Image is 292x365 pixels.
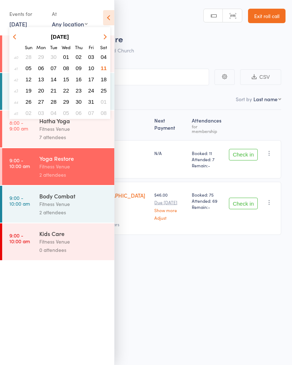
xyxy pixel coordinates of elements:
[208,162,210,168] span: -
[88,87,94,94] span: 24
[192,162,223,168] span: Remain:
[36,63,47,73] button: 06
[86,63,97,73] button: 10
[2,186,114,223] a: 9:00 -10:00 amBody CombatFitness Venue2 attendees
[154,208,186,212] a: Show more
[76,54,82,60] span: 02
[88,110,94,116] span: 07
[88,54,94,60] span: 03
[86,108,97,118] button: 07
[52,8,88,20] div: At
[9,20,27,28] a: [DATE]
[38,65,44,71] span: 06
[26,65,32,71] span: 05
[48,52,59,62] button: 30
[50,87,57,94] span: 21
[63,65,69,71] span: 08
[61,63,72,73] button: 08
[9,232,30,244] time: 9:00 - 10:00 am
[38,54,44,60] span: 29
[101,110,107,116] span: 08
[9,195,30,206] time: 9:00 - 10:00 am
[101,54,107,60] span: 04
[39,192,108,200] div: Body Combat
[240,69,281,85] button: CSV
[36,108,47,118] button: 03
[63,76,69,82] span: 15
[73,86,84,95] button: 23
[73,108,84,118] button: 06
[61,108,72,118] button: 05
[52,20,88,28] div: Any location
[48,86,59,95] button: 21
[229,198,258,209] button: Check in
[86,74,97,84] button: 17
[50,76,57,82] span: 14
[36,97,47,107] button: 27
[76,87,82,94] span: 23
[23,97,34,107] button: 26
[98,108,109,118] button: 08
[88,65,94,71] span: 10
[26,99,32,105] span: 26
[26,76,32,82] span: 12
[88,99,94,105] span: 31
[38,76,44,82] span: 13
[86,52,97,62] button: 03
[229,149,258,160] button: Check in
[63,99,69,105] span: 29
[26,87,32,94] span: 19
[75,44,83,50] small: Thursday
[192,192,223,198] span: Booked: 75
[39,133,108,141] div: 7 attendees
[36,52,47,62] button: 29
[63,54,69,60] span: 01
[154,192,186,220] div: $46.00
[73,63,84,73] button: 09
[63,87,69,94] span: 22
[48,108,59,118] button: 04
[39,229,108,237] div: Kids Care
[48,74,59,84] button: 14
[98,74,109,84] button: 18
[23,52,34,62] button: 28
[192,198,223,204] span: Attended: 69
[236,95,252,103] label: Sort by
[36,86,47,95] button: 20
[36,44,46,50] small: Monday
[39,208,108,216] div: 2 attendees
[98,52,109,62] button: 04
[48,97,59,107] button: 28
[23,86,34,95] button: 19
[73,97,84,107] button: 30
[9,8,45,20] div: Events for
[9,157,30,169] time: 9:00 - 10:00 am
[192,150,223,156] span: Booked: 11
[2,111,114,147] a: 8:00 -9:00 amHatha YogaFitness Venue7 attendees
[2,73,114,110] a: 8:00 -9:00 amXtrainFitness Venue0 attendees
[39,162,108,171] div: Fitness Venue
[14,99,18,105] em: 44
[14,65,18,71] em: 41
[14,88,18,94] em: 43
[23,74,34,84] button: 12
[38,99,44,105] span: 27
[39,200,108,208] div: Fitness Venue
[76,110,82,116] span: 06
[2,148,114,185] a: 9:00 -10:00 amYoga RestoreFitness Venue2 attendees
[39,117,108,125] div: Hatha Yoga
[50,54,57,60] span: 30
[151,113,189,137] div: Next Payment
[101,87,107,94] span: 25
[38,87,44,94] span: 20
[101,99,107,105] span: 01
[63,110,69,116] span: 05
[76,76,82,82] span: 16
[108,47,134,54] span: Old Church
[86,97,97,107] button: 31
[208,204,210,210] span: -
[39,237,108,246] div: Fitness Venue
[62,44,71,50] small: Wednesday
[61,74,72,84] button: 15
[89,44,94,50] small: Friday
